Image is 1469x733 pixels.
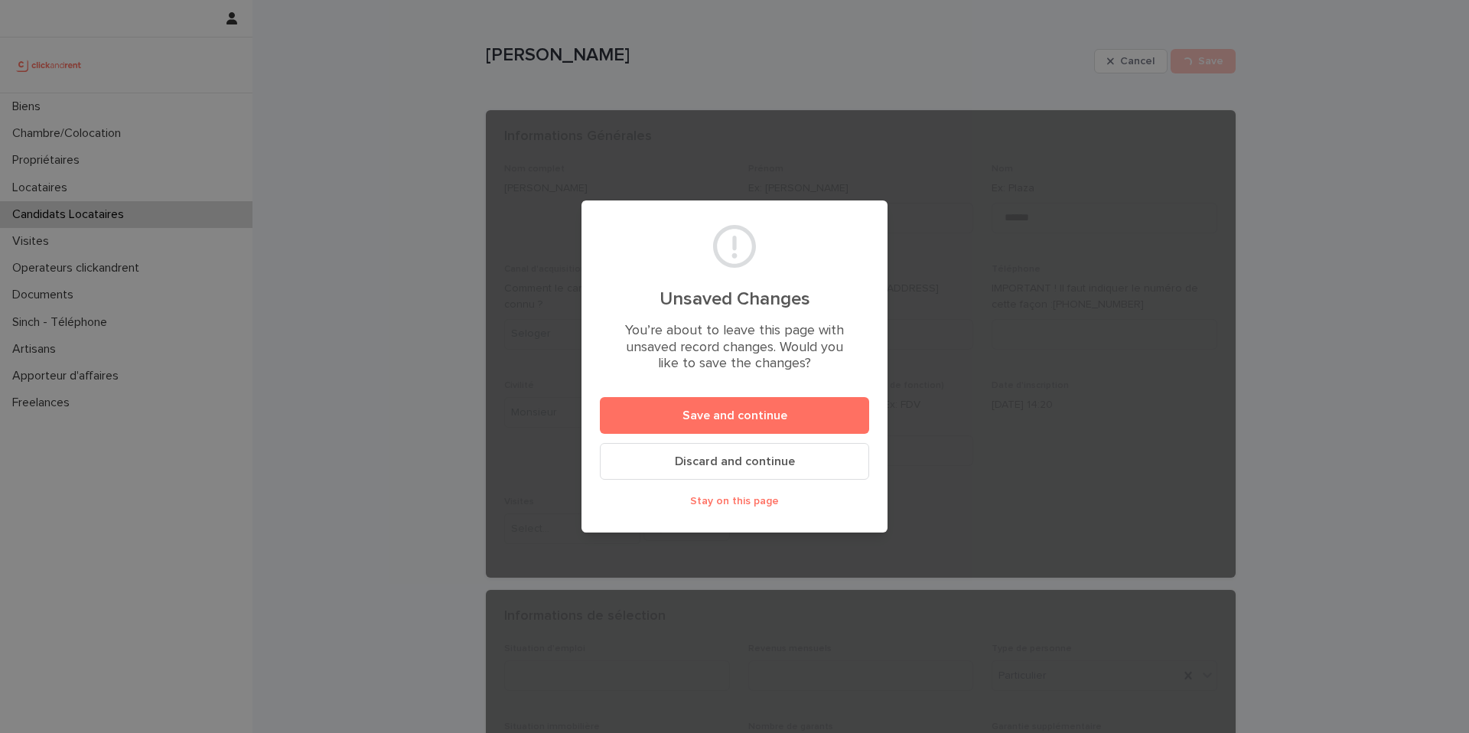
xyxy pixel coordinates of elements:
[682,409,787,422] span: Save and continue
[618,323,851,373] p: You’re about to leave this page with unsaved record changes. Would you like to save the changes?
[600,443,869,480] button: Discard and continue
[618,288,851,311] h2: Unsaved Changes
[600,397,869,434] button: Save and continue
[690,496,779,507] span: Stay on this page
[675,455,795,467] span: Discard and continue
[600,489,869,513] button: Stay on this page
